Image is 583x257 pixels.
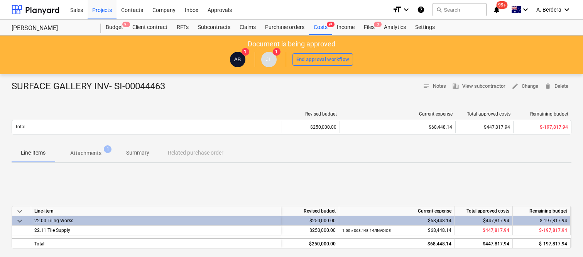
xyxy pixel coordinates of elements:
[544,83,551,90] span: delete
[281,216,339,226] div: $250,000.00
[101,20,128,35] div: Budget
[452,83,459,90] span: business
[411,20,439,35] a: Settings
[420,80,449,92] button: Notes
[234,56,241,62] span: AB
[292,53,353,66] button: End approval workflow
[402,5,411,14] i: keyboard_arrow_down
[285,111,337,117] div: Revised budget
[436,7,442,13] span: search
[332,20,359,35] a: Income
[273,48,281,56] span: 1
[517,111,568,117] div: Remaining budget
[455,206,513,216] div: Total approved costs
[509,80,541,92] button: Change
[281,206,339,216] div: Revised budget
[342,216,451,226] div: $68,448.14
[392,5,402,14] i: format_size
[172,20,193,35] a: RFTs
[126,149,149,157] p: Summary
[455,121,513,133] div: $447,817.94
[122,22,130,27] span: 9+
[455,216,513,226] div: $447,817.94
[327,22,335,27] span: 9+
[260,20,309,35] a: Purchase orders
[343,124,452,130] div: $68,448.14
[562,5,571,14] i: keyboard_arrow_down
[541,80,571,92] button: Delete
[544,220,583,257] iframe: Chat Widget
[512,82,538,91] span: Change
[34,216,278,225] div: 22.00 Tiling Works
[15,216,24,226] span: keyboard_arrow_down
[374,22,382,27] span: 3
[342,239,451,249] div: $68,448.14
[539,228,567,233] span: $-197,817.94
[379,20,411,35] a: Analytics
[31,206,281,216] div: Line-item
[497,1,508,9] span: 99+
[512,83,519,90] span: edit
[493,5,500,14] i: notifications
[193,20,235,35] a: Subcontracts
[339,206,455,216] div: Current expense
[417,5,425,14] i: Knowledge base
[449,80,509,92] button: View subcontractor
[230,52,245,67] div: Alberto Berdera
[101,20,128,35] a: Budget9+
[433,3,487,16] button: Search
[343,111,453,117] div: Current expense
[104,145,112,153] span: 1
[15,124,25,130] p: Total
[235,20,260,35] a: Claims
[21,149,46,157] p: Line-items
[342,226,451,235] div: $68,448.14
[12,24,92,32] div: [PERSON_NAME]
[452,82,505,91] span: View subcontractor
[455,238,513,248] div: $447,817.94
[459,111,510,117] div: Total approved costs
[309,20,332,35] a: Costs9+
[128,20,172,35] a: Client contract
[521,5,530,14] i: keyboard_arrow_down
[296,55,350,64] div: End approval workflow
[540,124,568,130] span: $-197,817.94
[359,20,379,35] div: Files
[544,82,568,91] span: Delete
[281,226,339,235] div: $250,000.00
[309,20,332,35] div: Costs
[536,7,561,13] span: A. Berdera
[281,238,339,248] div: $250,000.00
[12,80,171,93] div: SURFACE GALLERY INV- SI-00044463
[31,238,281,248] div: Total
[248,39,335,49] p: Document is being approved
[15,207,24,216] span: keyboard_arrow_down
[34,228,70,233] span: 22.11 Tile Supply
[70,149,101,157] p: Attachments
[342,228,391,233] small: 1.00 × $68,448.14 / INVOICE
[282,121,340,133] div: $250,000.00
[513,206,571,216] div: Remaining budget
[513,216,571,226] div: $-197,817.94
[483,228,509,233] span: $447,817.94
[266,56,272,62] span: JL
[423,82,446,91] span: Notes
[513,238,571,248] div: $-197,817.94
[359,20,379,35] a: Files3
[423,83,430,90] span: notes
[261,52,277,67] div: Joseph Licastro
[242,48,249,56] span: 1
